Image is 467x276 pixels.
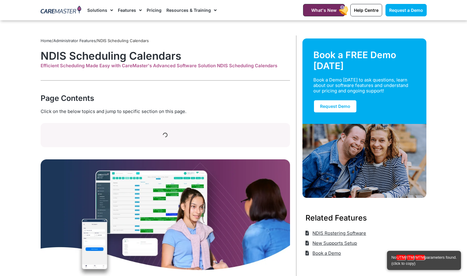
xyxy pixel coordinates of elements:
a: New Supports Setup [305,238,357,248]
span: What's New [311,8,337,13]
a: Request Demo [313,100,357,113]
a: Home [41,38,52,43]
a: Request a Demo [385,4,427,16]
em: MTM [415,255,425,260]
div: Click to copy [387,251,461,270]
div: Page Contents [41,93,290,104]
a: Book a Demo [305,248,341,258]
div: Click on the below topics and jump to specific section on this page. [41,108,290,115]
img: Support Worker and NDIS Participant out for a coffee. [302,124,427,198]
span: Request a Demo [389,8,423,13]
a: What's New [303,4,345,16]
span: / / [41,38,149,43]
h3: Related Features [305,212,424,223]
h1: NDIS Scheduling Calendars [41,49,290,62]
span: Book a Demo [311,248,341,258]
em: ITM [407,255,414,260]
span: Help Centre [354,8,379,13]
div: Efficient Scheduling Made Easy with CareMaster's Advanced Software Solution NDIS Scheduling Calen... [41,63,290,68]
span: New Supports Setup [311,238,357,248]
em: UTM [396,255,405,260]
div: Book a FREE Demo [DATE] [313,49,416,71]
div: Book a Demo [DATE] to ask questions, learn about our software features and understand our pricing... [313,77,409,94]
a: NDIS Rostering Software [305,228,366,238]
img: CareMaster Logo [41,6,82,15]
a: Administrator Features [53,38,96,43]
a: Help Centre [350,4,382,16]
span: NDIS Scheduling Calendars [97,38,149,43]
span: Request Demo [320,104,350,109]
span: NDIS Rostering Software [311,228,366,238]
